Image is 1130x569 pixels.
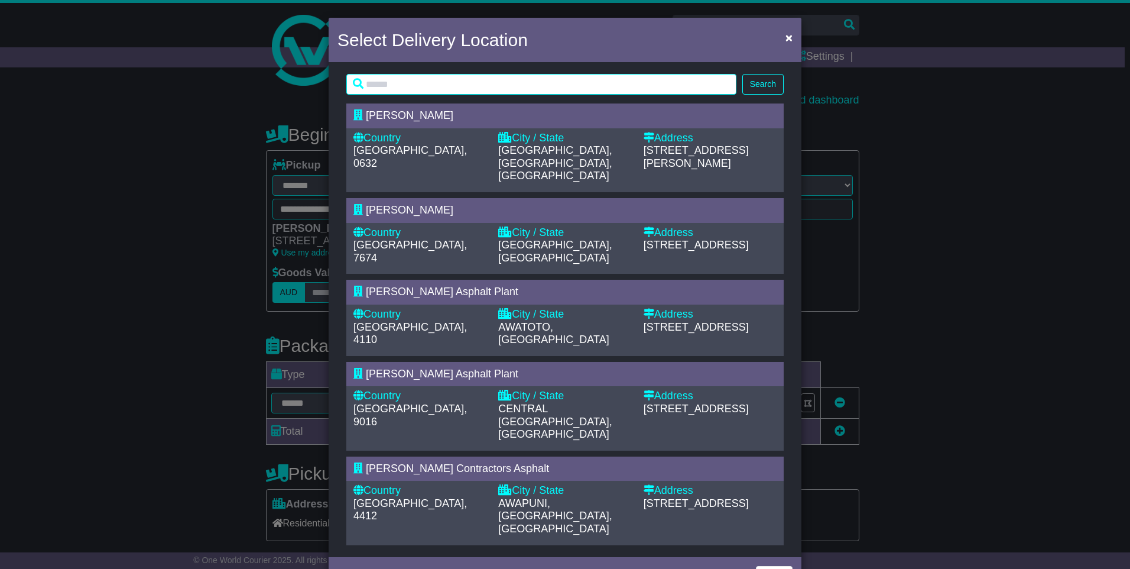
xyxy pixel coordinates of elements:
[785,31,793,44] span: ×
[353,390,486,403] div: Country
[353,497,467,522] span: [GEOGRAPHIC_DATA], 4412
[644,144,749,169] span: [STREET_ADDRESS][PERSON_NAME]
[353,403,467,428] span: [GEOGRAPHIC_DATA], 9016
[366,368,518,380] span: [PERSON_NAME] Asphalt Plant
[498,132,631,145] div: City / State
[644,390,777,403] div: Address
[644,403,749,415] span: [STREET_ADDRESS]
[366,109,453,121] span: [PERSON_NAME]
[337,27,528,53] h4: Select Delivery Location
[644,497,749,509] span: [STREET_ADDRESS]
[498,403,612,440] span: CENTRAL [GEOGRAPHIC_DATA], [GEOGRAPHIC_DATA]
[353,132,486,145] div: Country
[366,204,453,216] span: [PERSON_NAME]
[780,25,798,50] button: Close
[498,497,612,535] span: AWAPUNI, [GEOGRAPHIC_DATA], [GEOGRAPHIC_DATA]
[498,390,631,403] div: City / State
[498,308,631,321] div: City / State
[366,286,518,298] span: [PERSON_NAME] Asphalt Plant
[644,308,777,321] div: Address
[353,308,486,321] div: Country
[498,227,631,240] div: City / State
[353,484,486,497] div: Country
[644,484,777,497] div: Address
[644,239,749,251] span: [STREET_ADDRESS]
[498,239,612,264] span: [GEOGRAPHIC_DATA], [GEOGRAPHIC_DATA]
[498,144,612,182] span: [GEOGRAPHIC_DATA], [GEOGRAPHIC_DATA], [GEOGRAPHIC_DATA]
[644,132,777,145] div: Address
[644,321,749,333] span: [STREET_ADDRESS]
[742,74,784,95] button: Search
[353,321,467,346] span: [GEOGRAPHIC_DATA], 4110
[498,484,631,497] div: City / State
[366,463,549,474] span: [PERSON_NAME] Contractors Asphalt
[498,321,609,346] span: AWATOTO, [GEOGRAPHIC_DATA]
[353,144,467,169] span: [GEOGRAPHIC_DATA], 0632
[644,227,777,240] div: Address
[353,227,486,240] div: Country
[353,239,467,264] span: [GEOGRAPHIC_DATA], 7674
